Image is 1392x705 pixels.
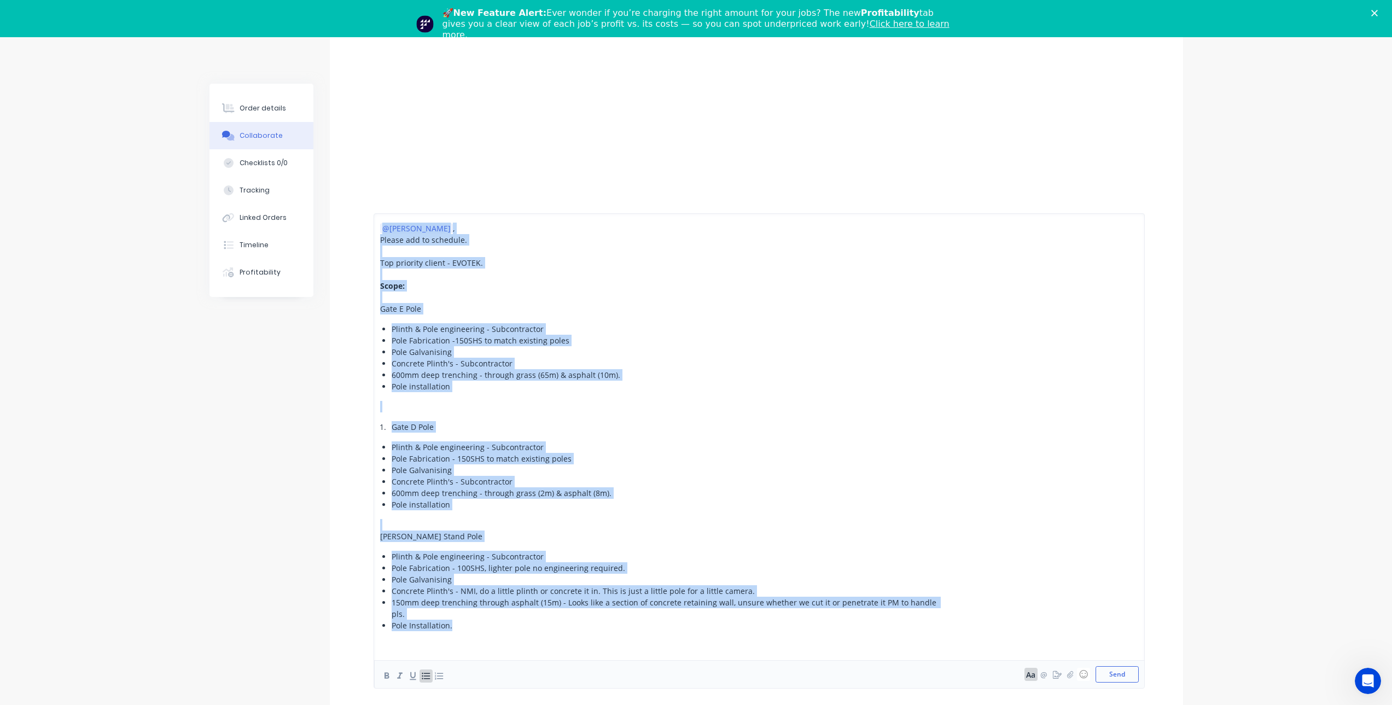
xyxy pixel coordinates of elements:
div: Timeline [240,240,269,250]
button: Aa [1024,668,1038,681]
div: Profitability [240,267,281,277]
span: Pole Installation. [392,620,452,631]
span: Pole Fabrication -150SHS to match existing poles [392,335,569,346]
span: Plinth & Pole engineering - Subcontractor [392,324,544,334]
img: Profile image for Team [416,15,434,33]
span: Plinth & Pole engineering - Subcontractor [392,442,544,452]
span: [PERSON_NAME] Stand Pole [380,531,482,541]
button: Tracking [209,177,313,204]
button: Send [1096,666,1139,683]
span: Pole Galvanising [392,574,452,585]
div: Close [1371,10,1382,16]
button: Checklists 0/0 [209,149,313,177]
button: ☺ [1077,668,1090,681]
span: Concrete Plinth's - NMI, do a little plinth or concrete it in. This is just a little pole for a l... [392,586,755,596]
span: Pole installation [392,381,450,392]
div: 🚀 Ever wonder if you’re charging the right amount for your jobs? The new tab gives you a clear vi... [442,8,959,40]
div: Linked Orders [240,213,287,223]
div: Tracking [240,185,270,195]
div: Collaborate [240,131,283,141]
span: Pole Fabrication - 150SHS to match existing poles [392,453,572,464]
span: Please add to schedule. [380,235,467,245]
iframe: Intercom live chat [1355,668,1381,694]
span: @[PERSON_NAME] [382,223,451,234]
button: Order details [209,95,313,122]
span: 600mm deep trenching - through grass (2m) & asphalt (8m). [392,488,611,498]
b: Profitability [861,8,919,18]
button: Linked Orders [209,204,313,231]
span: Pole Galvanising [392,465,452,475]
span: 150mm deep trenching through asphalt (15m) - Looks like a section of concrete retaining wall, uns... [392,597,939,619]
span: Pole Galvanising [392,347,452,357]
span: Concrete Plinth's - Subcontractor [392,476,512,487]
span: Scope: [380,281,405,291]
div: Checklists 0/0 [240,158,288,168]
span: 600mm deep trenching - through grass (65m) & asphalt (10m). [392,370,620,380]
span: Concrete Plinth's - Subcontractor [392,358,512,369]
b: New Feature Alert: [453,8,547,18]
a: Click here to learn more. [442,19,950,40]
span: Pole installation [392,499,450,510]
span: Gate E Pole [380,304,421,314]
span: Gate D Pole [392,422,434,432]
span: Plinth & Pole engineering - Subcontractor [392,551,544,562]
span: Top priority client - EVOTEK. [380,258,483,268]
button: go back [7,4,28,25]
span: Pole Fabrication - 100SHS, lighter pole no engineering required. [392,563,625,573]
button: Collaborate [209,122,313,149]
button: @ [1038,668,1051,681]
button: Profitability [209,259,313,286]
span: , [453,223,455,234]
div: Order details [240,103,286,113]
button: Timeline [209,231,313,259]
div: Close [192,5,212,25]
